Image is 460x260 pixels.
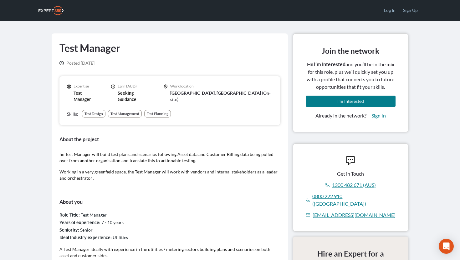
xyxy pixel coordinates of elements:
[67,111,78,117] span: Skills:
[59,246,280,259] p: A Test Manager ideally with experience in the utilities / metering sectors building plans and sce...
[59,61,64,65] svg: icon
[59,227,79,232] label: Seniority :
[337,98,364,104] span: I'm Interested
[314,62,345,67] span: I’m interested
[306,198,310,202] svg: icon
[306,96,396,107] button: I'm Interested
[170,84,273,89] p: Work location
[315,112,366,119] span: Already in the network?
[59,234,280,241] div: Utilities
[59,135,280,144] h3: About the project
[38,6,64,15] img: Expert360
[110,111,139,116] div: Test Management
[111,84,115,89] svg: icon
[306,213,310,217] svg: icon
[66,60,80,66] span: Posted
[59,41,120,55] h1: Test Manager
[170,91,261,96] span: [GEOGRAPHIC_DATA], [GEOGRAPHIC_DATA]
[59,219,280,226] div: 7 - 10 years
[59,220,100,225] label: Years of experience :
[439,239,454,254] div: Open Intercom Messenger
[59,226,280,234] div: Senior
[371,112,386,119] a: Sign In
[59,212,80,217] label: Role Title :
[59,151,280,164] p: he Test Manager will build test plans and scenarios following Asset data and Customer Billing dat...
[322,46,379,56] h3: Join the network
[332,181,376,189] a: 1300 482 671 (AUS)
[67,84,71,89] svg: icon
[84,111,103,116] div: Test Design
[313,211,396,219] a: [EMAIL_ADDRESS][DOMAIN_NAME]
[59,235,112,240] label: Ideal industry experience :
[74,84,99,89] p: Expertise
[325,183,330,187] svg: icon
[118,90,151,102] p: Seeking Guidance
[306,61,396,91] span: Hit and you’ll be in the mix for this role, plus we’ll quickly set you up with a profile that con...
[346,156,355,165] svg: icon
[59,211,280,219] div: Test Manager
[312,192,396,207] a: 0800 222 910 ([GEOGRAPHIC_DATA])
[164,84,168,89] svg: icon
[66,60,95,66] span: [DATE]
[337,170,364,177] span: Get in Touch
[59,197,280,206] h3: About you
[74,90,99,102] p: Test Manager
[147,111,168,116] div: Test Planning
[59,169,280,181] p: Working in a very greenfield space, the Test Manager will work with vendors and internal stakehol...
[118,84,151,89] p: Earn (AUD)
